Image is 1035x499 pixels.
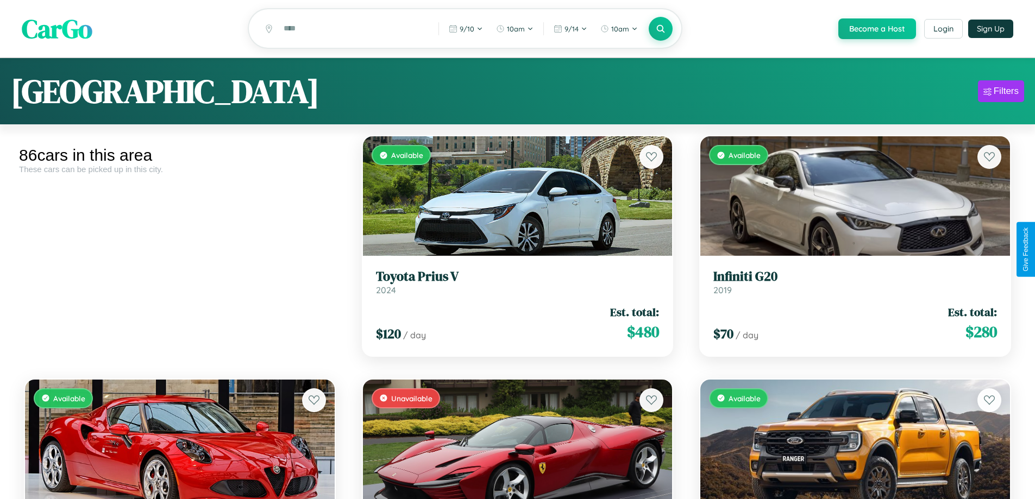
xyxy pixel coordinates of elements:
[838,18,916,39] button: Become a Host
[376,325,401,343] span: $ 120
[391,150,423,160] span: Available
[376,285,396,295] span: 2024
[713,285,732,295] span: 2019
[53,394,85,403] span: Available
[548,20,593,37] button: 9/14
[713,269,997,295] a: Infiniti G202019
[736,330,758,340] span: / day
[968,20,1013,38] button: Sign Up
[729,394,761,403] span: Available
[729,150,761,160] span: Available
[507,24,525,33] span: 10am
[460,24,474,33] span: 9 / 10
[403,330,426,340] span: / day
[595,20,643,37] button: 10am
[376,269,660,295] a: Toyota Prius V2024
[978,80,1024,102] button: Filters
[491,20,539,37] button: 10am
[713,269,997,285] h3: Infiniti G20
[611,24,629,33] span: 10am
[19,165,341,174] div: These cars can be picked up in this city.
[19,146,341,165] div: 86 cars in this area
[11,69,319,113] h1: [GEOGRAPHIC_DATA]
[22,11,92,47] span: CarGo
[376,269,660,285] h3: Toyota Prius V
[564,24,579,33] span: 9 / 14
[443,20,488,37] button: 9/10
[610,304,659,320] span: Est. total:
[627,321,659,343] span: $ 480
[1022,228,1030,271] div: Give Feedback
[391,394,432,403] span: Unavailable
[965,321,997,343] span: $ 280
[713,325,733,343] span: $ 70
[948,304,997,320] span: Est. total:
[994,86,1019,97] div: Filters
[924,19,963,39] button: Login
